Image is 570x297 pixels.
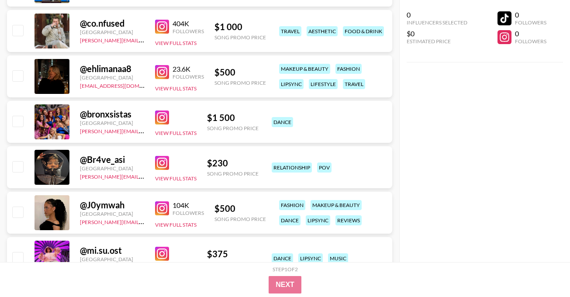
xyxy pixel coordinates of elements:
[407,38,467,45] div: Estimated Price
[407,19,467,26] div: Influencers Selected
[80,35,209,44] a: [PERSON_NAME][EMAIL_ADDRESS][DOMAIN_NAME]
[214,34,266,41] div: Song Promo Price
[515,29,546,38] div: 0
[311,200,362,210] div: makeup & beauty
[80,109,145,120] div: @ bronxsistas
[80,81,168,89] a: [EMAIL_ADDRESS][DOMAIN_NAME]
[155,175,197,182] button: View Full Stats
[80,154,145,165] div: @ Br4ve_asi
[155,156,169,170] img: Instagram
[207,261,259,268] div: Song Promo Price
[173,28,204,35] div: Followers
[155,221,197,228] button: View Full Stats
[298,253,323,263] div: lipsync
[155,85,197,92] button: View Full Stats
[80,29,145,35] div: [GEOGRAPHIC_DATA]
[343,79,365,89] div: travel
[80,172,251,180] a: [PERSON_NAME][EMAIL_ADDRESS][PERSON_NAME][DOMAIN_NAME]
[155,130,197,136] button: View Full Stats
[80,120,145,126] div: [GEOGRAPHIC_DATA]
[407,29,467,38] div: $0
[335,64,362,74] div: fashion
[207,112,259,123] div: $ 1 500
[269,276,301,294] button: Next
[343,26,384,36] div: food & drink
[317,162,332,173] div: pov
[407,10,467,19] div: 0
[272,162,312,173] div: relationship
[272,117,293,127] div: dance
[80,165,145,172] div: [GEOGRAPHIC_DATA]
[207,249,259,259] div: $ 375
[328,253,348,263] div: music
[173,210,204,216] div: Followers
[155,201,169,215] img: Instagram
[272,253,293,263] div: dance
[335,215,362,225] div: reviews
[80,211,145,217] div: [GEOGRAPHIC_DATA]
[80,63,145,74] div: @ ehlimanaa8
[173,19,204,28] div: 404K
[80,18,145,29] div: @ co.nfused
[207,125,259,131] div: Song Promo Price
[214,79,266,86] div: Song Promo Price
[155,247,169,261] img: Instagram
[279,200,305,210] div: fashion
[173,201,204,210] div: 104K
[214,21,266,32] div: $ 1 000
[155,111,169,124] img: Instagram
[207,170,259,177] div: Song Promo Price
[279,215,301,225] div: dance
[515,10,546,19] div: 0
[80,245,145,256] div: @ mi.su.ost
[307,26,338,36] div: aesthetic
[279,79,304,89] div: lipsync
[155,20,169,34] img: Instagram
[214,216,266,222] div: Song Promo Price
[306,215,330,225] div: lipsync
[279,26,301,36] div: travel
[173,73,204,80] div: Followers
[526,253,560,287] iframe: Drift Widget Chat Controller
[80,200,145,211] div: @ J0ymwah
[279,64,330,74] div: makeup & beauty
[155,40,197,46] button: View Full Stats
[80,126,209,135] a: [PERSON_NAME][EMAIL_ADDRESS][DOMAIN_NAME]
[155,65,169,79] img: Instagram
[173,65,204,73] div: 23.6K
[214,203,266,214] div: $ 500
[80,74,145,81] div: [GEOGRAPHIC_DATA]
[515,38,546,45] div: Followers
[207,158,259,169] div: $ 230
[309,79,338,89] div: lifestyle
[214,67,266,78] div: $ 500
[80,217,251,225] a: [PERSON_NAME][EMAIL_ADDRESS][PERSON_NAME][DOMAIN_NAME]
[515,19,546,26] div: Followers
[273,266,298,273] div: Step 1 of 2
[80,256,145,262] div: [GEOGRAPHIC_DATA]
